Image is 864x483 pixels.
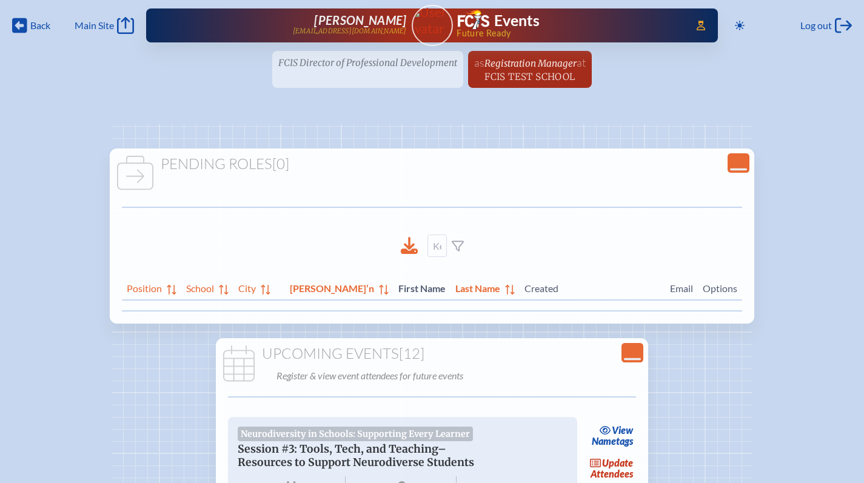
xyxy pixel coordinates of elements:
[800,19,832,32] span: Log out
[115,156,749,173] h1: Pending Roles
[587,455,637,482] a: updateAttendees
[221,345,644,362] h1: Upcoming Events
[458,10,489,29] img: Florida Council of Independent Schools
[494,13,540,28] h1: Events
[427,235,447,257] input: Keyword Filter
[469,51,591,88] a: asRegistration ManageratFCIS Test School
[272,155,289,173] span: [0]
[75,19,114,32] span: Main Site
[589,422,637,450] a: viewNametags
[412,5,453,46] a: User Avatar
[398,280,446,295] span: First Name
[457,29,679,38] span: Future Ready
[238,280,256,295] span: City
[484,58,577,69] span: Registration Manager
[703,280,737,295] span: Options
[290,280,374,295] span: [PERSON_NAME]’n
[238,427,474,441] span: Neurodiversity in Schools: Supporting Every Learner
[484,71,575,82] span: FCIS Test School
[314,13,406,27] span: [PERSON_NAME]
[399,344,424,362] span: [12]
[30,19,50,32] span: Back
[127,280,162,295] span: Position
[458,10,680,38] div: FCIS Events — Future ready
[455,280,500,295] span: Last Name
[406,4,458,36] img: User Avatar
[401,237,418,255] div: Download to CSV
[670,280,693,295] span: Email
[458,10,540,32] a: FCIS LogoEvents
[612,424,633,436] span: view
[577,56,586,69] span: at
[474,56,484,69] span: as
[185,13,407,38] a: [PERSON_NAME][EMAIL_ADDRESS][DOMAIN_NAME]
[602,457,633,468] span: update
[524,280,660,295] span: Created
[238,442,474,469] span: Session #3: Tools, Tech, and Teaching–Resources to Support Neurodiverse Students
[276,367,641,384] p: Register & view event attendees for future events
[186,280,214,295] span: School
[293,27,407,35] p: [EMAIL_ADDRESS][DOMAIN_NAME]
[75,17,134,34] a: Main Site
